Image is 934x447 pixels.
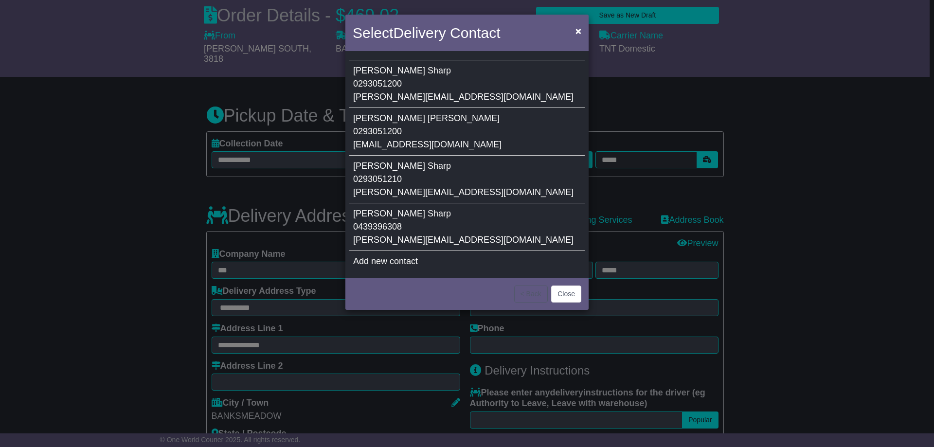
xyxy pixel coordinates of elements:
[353,66,425,75] span: [PERSON_NAME]
[353,161,425,171] span: [PERSON_NAME]
[428,209,451,218] span: Sharp
[353,222,402,232] span: 0439396308
[428,161,451,171] span: Sharp
[353,174,402,184] span: 0293051210
[353,113,425,123] span: [PERSON_NAME]
[514,286,548,303] button: < Back
[450,25,500,41] span: Contact
[353,79,402,89] span: 0293051200
[428,66,451,75] span: Sharp
[353,235,574,245] span: [PERSON_NAME][EMAIL_ADDRESS][DOMAIN_NAME]
[353,187,574,197] span: [PERSON_NAME][EMAIL_ADDRESS][DOMAIN_NAME]
[353,140,502,149] span: [EMAIL_ADDRESS][DOMAIN_NAME]
[353,209,425,218] span: [PERSON_NAME]
[428,113,500,123] span: [PERSON_NAME]
[353,22,500,44] h4: Select
[575,25,581,36] span: ×
[353,256,418,266] span: Add new contact
[551,286,581,303] button: Close
[393,25,446,41] span: Delivery
[353,126,402,136] span: 0293051200
[353,92,574,102] span: [PERSON_NAME][EMAIL_ADDRESS][DOMAIN_NAME]
[571,21,586,41] button: Close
